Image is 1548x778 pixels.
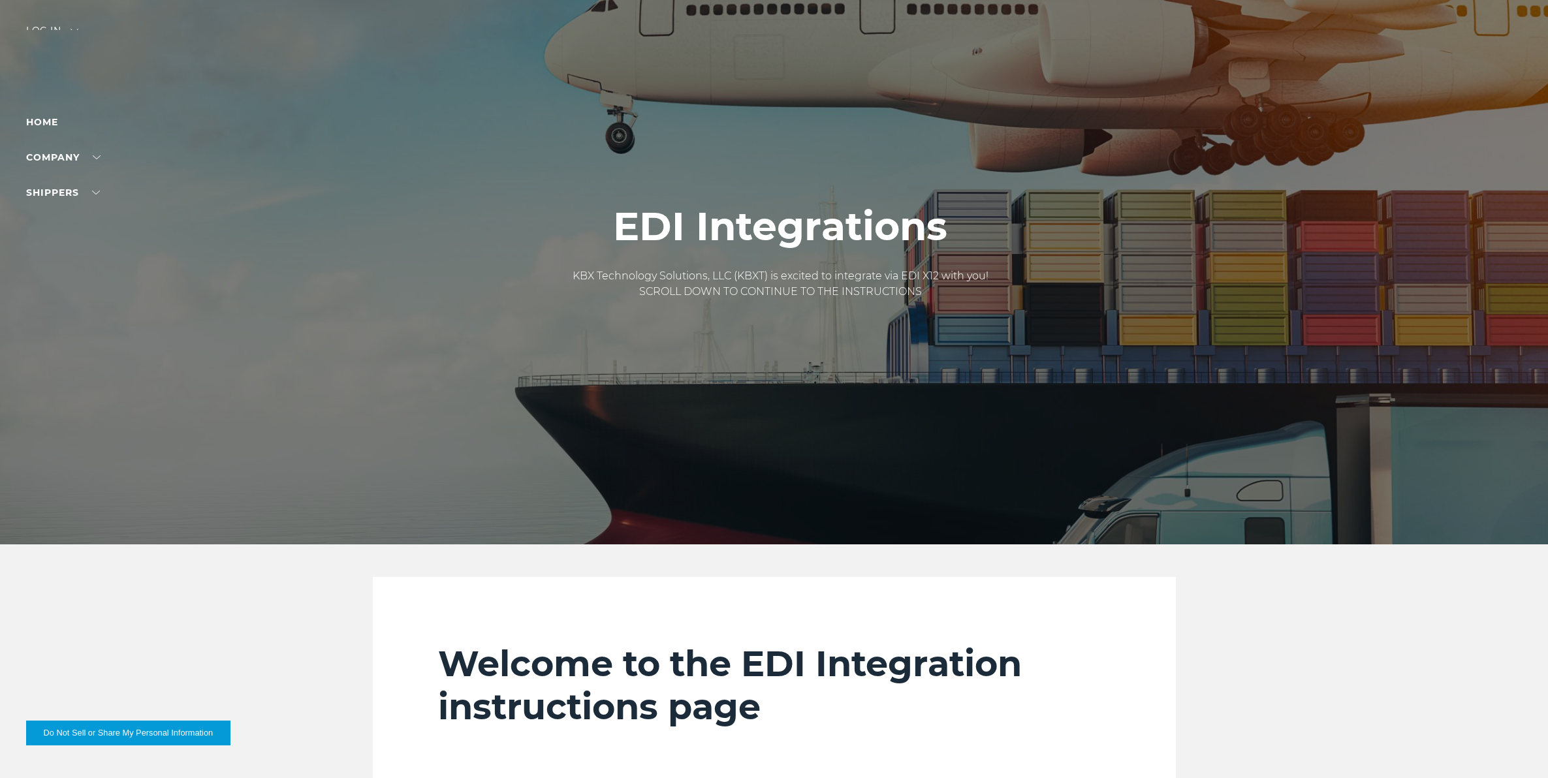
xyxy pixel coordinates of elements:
[725,26,823,84] img: kbx logo
[71,29,78,33] img: arrow
[26,151,101,163] a: Company
[26,116,58,128] a: Home
[26,187,100,198] a: SHIPPERS
[26,721,230,745] button: Do Not Sell or Share My Personal Information
[573,268,988,300] p: KBX Technology Solutions, LLC (KBXT) is excited to integrate via EDI X12 with you! SCROLL DOWN TO...
[26,26,78,45] div: Log in
[573,204,988,249] h1: EDI Integrations
[438,642,1111,728] h2: Welcome to the EDI Integration instructions page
